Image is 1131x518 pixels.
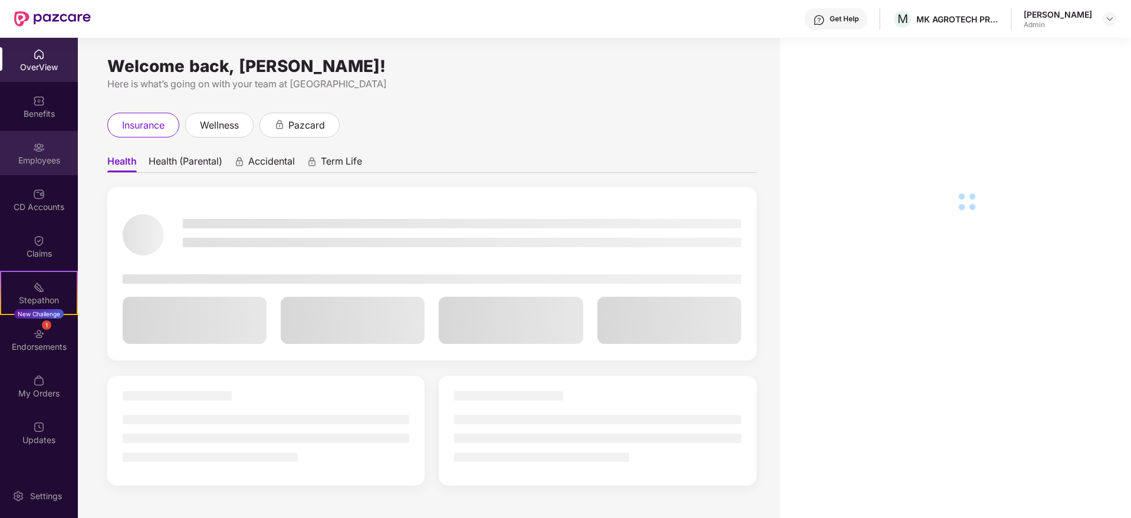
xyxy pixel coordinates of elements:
img: svg+xml;base64,PHN2ZyBpZD0iU2V0dGluZy0yMHgyMCIgeG1sbnM9Imh0dHA6Ly93d3cudzMub3JnLzIwMDAvc3ZnIiB3aW... [12,490,24,502]
img: svg+xml;base64,PHN2ZyBpZD0iQ0RfQWNjb3VudHMiIGRhdGEtbmFtZT0iQ0QgQWNjb3VudHMiIHhtbG5zPSJodHRwOi8vd3... [33,188,45,200]
img: svg+xml;base64,PHN2ZyBpZD0iTXlfT3JkZXJzIiBkYXRhLW5hbWU9Ik15IE9yZGVycyIgeG1sbnM9Imh0dHA6Ly93d3cudz... [33,375,45,386]
div: MK AGROTECH PRIVATE LIMITED [916,14,999,25]
div: animation [307,156,317,167]
img: svg+xml;base64,PHN2ZyBpZD0iRW5kb3JzZW1lbnRzIiB4bWxucz0iaHR0cDovL3d3dy53My5vcmcvMjAwMC9zdmciIHdpZH... [33,328,45,340]
span: Health [107,155,137,172]
div: New Challenge [14,309,64,319]
span: Term Life [321,155,362,172]
img: svg+xml;base64,PHN2ZyBpZD0iQ2xhaW0iIHhtbG5zPSJodHRwOi8vd3d3LnczLm9yZy8yMDAwL3N2ZyIgd2lkdGg9IjIwIi... [33,235,45,247]
span: insurance [122,118,165,133]
div: Settings [27,490,65,502]
span: pazcard [288,118,325,133]
img: svg+xml;base64,PHN2ZyBpZD0iRHJvcGRvd24tMzJ4MzIiIHhtbG5zPSJodHRwOi8vd3d3LnczLm9yZy8yMDAwL3N2ZyIgd2... [1105,14,1114,24]
div: [PERSON_NAME] [1024,9,1092,20]
img: svg+xml;base64,PHN2ZyBpZD0iSG9tZSIgeG1sbnM9Imh0dHA6Ly93d3cudzMub3JnLzIwMDAvc3ZnIiB3aWR0aD0iMjAiIG... [33,48,45,60]
div: Welcome back, [PERSON_NAME]! [107,61,757,71]
img: svg+xml;base64,PHN2ZyBpZD0iQmVuZWZpdHMiIHhtbG5zPSJodHRwOi8vd3d3LnczLm9yZy8yMDAwL3N2ZyIgd2lkdGg9Ij... [33,95,45,107]
div: Get Help [830,14,859,24]
img: svg+xml;base64,PHN2ZyBpZD0iRW1wbG95ZWVzIiB4bWxucz0iaHR0cDovL3d3dy53My5vcmcvMjAwMC9zdmciIHdpZHRoPS... [33,142,45,153]
div: Here is what’s going on with your team at [GEOGRAPHIC_DATA] [107,77,757,91]
img: New Pazcare Logo [14,11,91,27]
div: Stepathon [1,294,77,306]
div: Admin [1024,20,1092,29]
span: Accidental [248,155,295,172]
div: animation [274,119,285,130]
span: M [897,12,908,26]
span: wellness [200,118,239,133]
div: 1 [42,320,51,330]
div: animation [234,156,245,167]
img: svg+xml;base64,PHN2ZyBpZD0iSGVscC0zMngzMiIgeG1sbnM9Imh0dHA6Ly93d3cudzMub3JnLzIwMDAvc3ZnIiB3aWR0aD... [813,14,825,26]
img: svg+xml;base64,PHN2ZyB4bWxucz0iaHR0cDovL3d3dy53My5vcmcvMjAwMC9zdmciIHdpZHRoPSIyMSIgaGVpZ2h0PSIyMC... [33,281,45,293]
span: Health (Parental) [149,155,222,172]
img: svg+xml;base64,PHN2ZyBpZD0iVXBkYXRlZCIgeG1sbnM9Imh0dHA6Ly93d3cudzMub3JnLzIwMDAvc3ZnIiB3aWR0aD0iMj... [33,421,45,433]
